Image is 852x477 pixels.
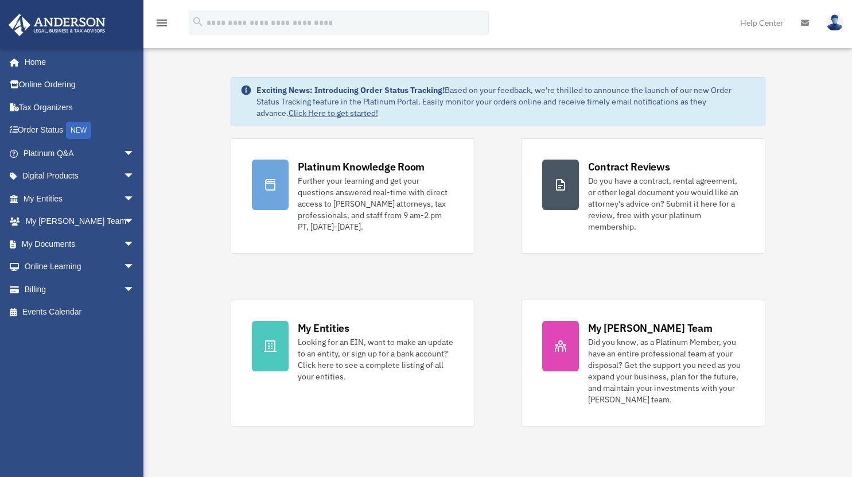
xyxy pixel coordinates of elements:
span: arrow_drop_down [123,210,146,234]
a: Platinum Knowledge Room Further your learning and get your questions answered real-time with dire... [231,138,475,254]
span: arrow_drop_down [123,142,146,165]
a: Billingarrow_drop_down [8,278,152,301]
span: arrow_drop_down [123,165,146,188]
a: My Documentsarrow_drop_down [8,232,152,255]
a: Digital Productsarrow_drop_down [8,165,152,188]
div: Looking for an EIN, want to make an update to an entity, or sign up for a bank account? Click her... [298,336,454,382]
a: Platinum Q&Aarrow_drop_down [8,142,152,165]
div: Based on your feedback, we're thrilled to announce the launch of our new Order Status Tracking fe... [256,84,756,119]
div: My [PERSON_NAME] Team [588,321,713,335]
span: arrow_drop_down [123,232,146,256]
a: My [PERSON_NAME] Team Did you know, as a Platinum Member, you have an entire professional team at... [521,300,765,426]
a: Home [8,51,146,73]
a: My Entitiesarrow_drop_down [8,187,152,210]
a: Events Calendar [8,301,152,324]
a: Contract Reviews Do you have a contract, rental agreement, or other legal document you would like... [521,138,765,254]
i: menu [155,16,169,30]
a: Online Ordering [8,73,152,96]
a: Online Learningarrow_drop_down [8,255,152,278]
span: arrow_drop_down [123,187,146,211]
div: My Entities [298,321,349,335]
div: Do you have a contract, rental agreement, or other legal document you would like an attorney's ad... [588,175,744,232]
span: arrow_drop_down [123,278,146,301]
i: search [192,15,204,28]
a: Order StatusNEW [8,119,152,142]
div: Did you know, as a Platinum Member, you have an entire professional team at your disposal? Get th... [588,336,744,405]
a: My [PERSON_NAME] Teamarrow_drop_down [8,210,152,233]
div: NEW [66,122,91,139]
a: Tax Organizers [8,96,152,119]
img: Anderson Advisors Platinum Portal [5,14,109,36]
div: Platinum Knowledge Room [298,160,425,174]
img: User Pic [826,14,843,31]
a: Click Here to get started! [289,108,378,118]
a: menu [155,20,169,30]
div: Further your learning and get your questions answered real-time with direct access to [PERSON_NAM... [298,175,454,232]
div: Contract Reviews [588,160,670,174]
strong: Exciting News: Introducing Order Status Tracking! [256,85,445,95]
span: arrow_drop_down [123,255,146,279]
a: My Entities Looking for an EIN, want to make an update to an entity, or sign up for a bank accoun... [231,300,475,426]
